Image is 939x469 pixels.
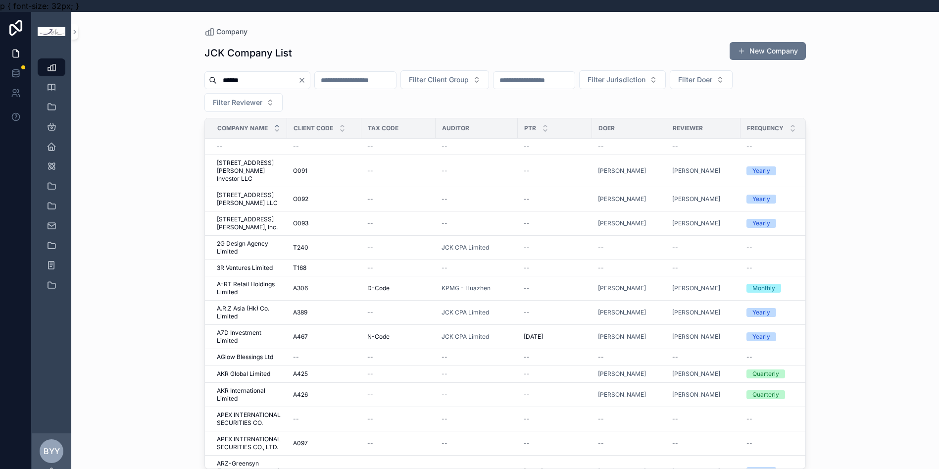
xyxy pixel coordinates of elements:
a: 3R Ventures Limited [217,264,281,272]
span: Reviewer [673,124,703,132]
span: [PERSON_NAME] [598,195,646,203]
span: T168 [293,264,306,272]
span: -- [598,439,604,447]
a: [STREET_ADDRESS][PERSON_NAME] LLC [217,191,281,207]
a: -- [367,439,430,447]
a: A389 [293,309,355,316]
span: -- [367,370,373,378]
a: -- [367,167,430,175]
a: [PERSON_NAME] [598,333,646,341]
a: -- [442,143,512,151]
div: Yearly [752,308,770,317]
a: Company [204,27,247,37]
span: [STREET_ADDRESS][PERSON_NAME], Inc. [217,215,281,231]
span: A467 [293,333,308,341]
a: [PERSON_NAME] [672,370,720,378]
span: -- [746,264,752,272]
a: [PERSON_NAME] [672,219,720,227]
a: A467 [293,333,355,341]
span: -- [367,167,373,175]
a: Yearly [746,219,809,228]
span: Filter Doer [678,75,712,85]
span: JCK CPA Limited [442,309,489,316]
a: -- [442,415,512,423]
a: [PERSON_NAME] [672,333,735,341]
span: -- [746,415,752,423]
span: Filter Client Group [409,75,469,85]
span: -- [524,309,530,316]
span: -- [524,264,530,272]
a: -- [524,284,586,292]
span: -- [293,353,299,361]
a: -- [672,439,735,447]
a: A7D Investment Limited [217,329,281,345]
span: N-Code [367,333,390,341]
span: -- [746,353,752,361]
button: Clear [298,76,310,84]
span: -- [442,195,447,203]
a: -- [442,391,512,399]
span: A097 [293,439,308,447]
a: -- [746,415,809,423]
span: PTR [524,124,536,132]
a: [PERSON_NAME] [598,370,646,378]
span: -- [367,353,373,361]
span: -- [524,353,530,361]
span: -- [217,143,223,151]
span: -- [746,244,752,252]
a: -- [442,370,512,378]
span: Company Name [217,124,268,132]
a: [PERSON_NAME] [672,391,720,399]
a: Yearly [746,308,809,317]
span: -- [367,391,373,399]
span: -- [672,439,678,447]
a: -- [524,353,586,361]
span: [PERSON_NAME] [672,195,720,203]
span: -- [746,439,752,447]
a: -- [442,219,512,227]
span: -- [598,353,604,361]
button: Select Button [400,70,489,89]
a: -- [217,143,281,151]
span: AGlow Blessings Ltd [217,353,273,361]
a: A097 [293,439,355,447]
span: Company [216,27,247,37]
span: -- [442,439,447,447]
span: O092 [293,195,308,203]
span: -- [367,143,373,151]
span: -- [672,143,678,151]
span: -- [598,143,604,151]
span: -- [442,167,447,175]
a: 2G Design Agency Limited [217,240,281,256]
span: Doer [598,124,615,132]
a: KPMG - Huazhen [442,284,491,292]
a: -- [598,439,660,447]
a: A.R.Z Asia (Hk) Co. Limited [217,305,281,320]
button: Select Button [204,93,283,112]
span: AKR International Limited [217,387,281,403]
a: -- [524,219,586,227]
span: -- [367,219,373,227]
span: JCK CPA Limited [442,244,489,252]
a: [PERSON_NAME] [672,370,735,378]
a: [PERSON_NAME] [672,195,735,203]
span: AKR Global Limited [217,370,270,378]
span: -- [442,353,447,361]
a: A426 [293,391,355,399]
a: [PERSON_NAME] [598,370,660,378]
a: -- [672,415,735,423]
span: -- [293,143,299,151]
img: App logo [38,27,65,37]
span: -- [293,415,299,423]
a: -- [598,143,660,151]
a: -- [293,143,355,151]
button: Select Button [579,70,666,89]
a: APEX INTERNATIONAL SECURITIES CO. [217,411,281,427]
div: Yearly [752,166,770,175]
a: [PERSON_NAME] [598,333,660,341]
